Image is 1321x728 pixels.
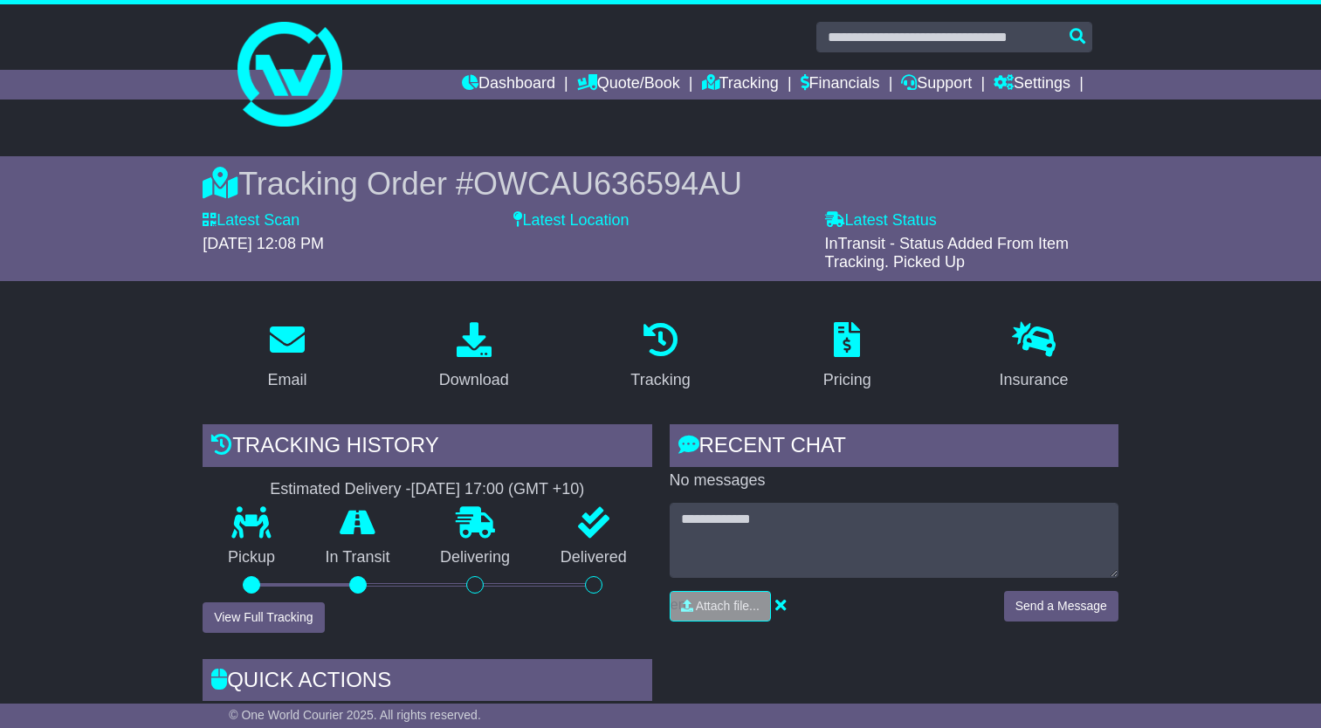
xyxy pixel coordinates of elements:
[203,165,1118,203] div: Tracking Order #
[702,70,779,100] a: Tracking
[670,471,1118,491] p: No messages
[535,548,652,567] p: Delivered
[901,70,972,100] a: Support
[203,424,651,471] div: Tracking history
[823,368,871,392] div: Pricing
[203,602,324,633] button: View Full Tracking
[268,368,307,392] div: Email
[439,368,509,392] div: Download
[825,211,937,230] label: Latest Status
[462,70,555,100] a: Dashboard
[203,548,300,567] p: Pickup
[203,235,324,252] span: [DATE] 12:08 PM
[203,211,299,230] label: Latest Scan
[300,548,416,567] p: In Transit
[415,548,535,567] p: Delivering
[203,480,651,499] div: Estimated Delivery -
[513,211,629,230] label: Latest Location
[670,424,1118,471] div: RECENT CHAT
[801,70,880,100] a: Financials
[257,316,319,398] a: Email
[630,368,690,392] div: Tracking
[1004,591,1118,622] button: Send a Message
[994,70,1070,100] a: Settings
[229,708,481,722] span: © One World Courier 2025. All rights reserved.
[203,659,651,706] div: Quick Actions
[428,316,520,398] a: Download
[999,368,1068,392] div: Insurance
[619,316,701,398] a: Tracking
[577,70,680,100] a: Quote/Book
[410,480,584,499] div: [DATE] 17:00 (GMT +10)
[812,316,883,398] a: Pricing
[473,166,742,202] span: OWCAU636594AU
[987,316,1079,398] a: Insurance
[825,235,1069,271] span: InTransit - Status Added From Item Tracking. Picked Up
